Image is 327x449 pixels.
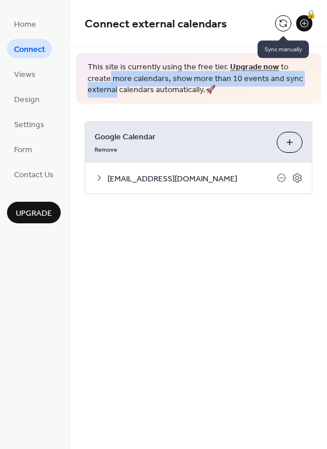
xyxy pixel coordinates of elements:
a: Settings [7,114,51,134]
a: Home [7,14,43,33]
span: Views [14,69,36,81]
span: Home [14,19,36,31]
span: Upgrade [16,208,52,220]
span: Contact Us [14,169,54,181]
span: Connect external calendars [85,13,227,36]
span: Google Calendar [95,131,267,143]
a: Contact Us [7,164,61,184]
span: Sync manually [258,41,309,58]
span: Remove [95,145,117,153]
a: Upgrade now [230,59,279,75]
button: Upgrade [7,202,61,223]
span: [EMAIL_ADDRESS][DOMAIN_NAME] [107,173,277,185]
span: This site is currently using the free tier. to create more calendars, show more than 10 events an... [88,62,309,96]
span: Form [14,144,32,156]
span: Design [14,94,40,106]
a: Design [7,89,47,108]
a: Views [7,64,43,83]
span: Settings [14,119,44,131]
a: Connect [7,39,52,58]
span: Connect [14,44,45,56]
a: Form [7,139,39,159]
